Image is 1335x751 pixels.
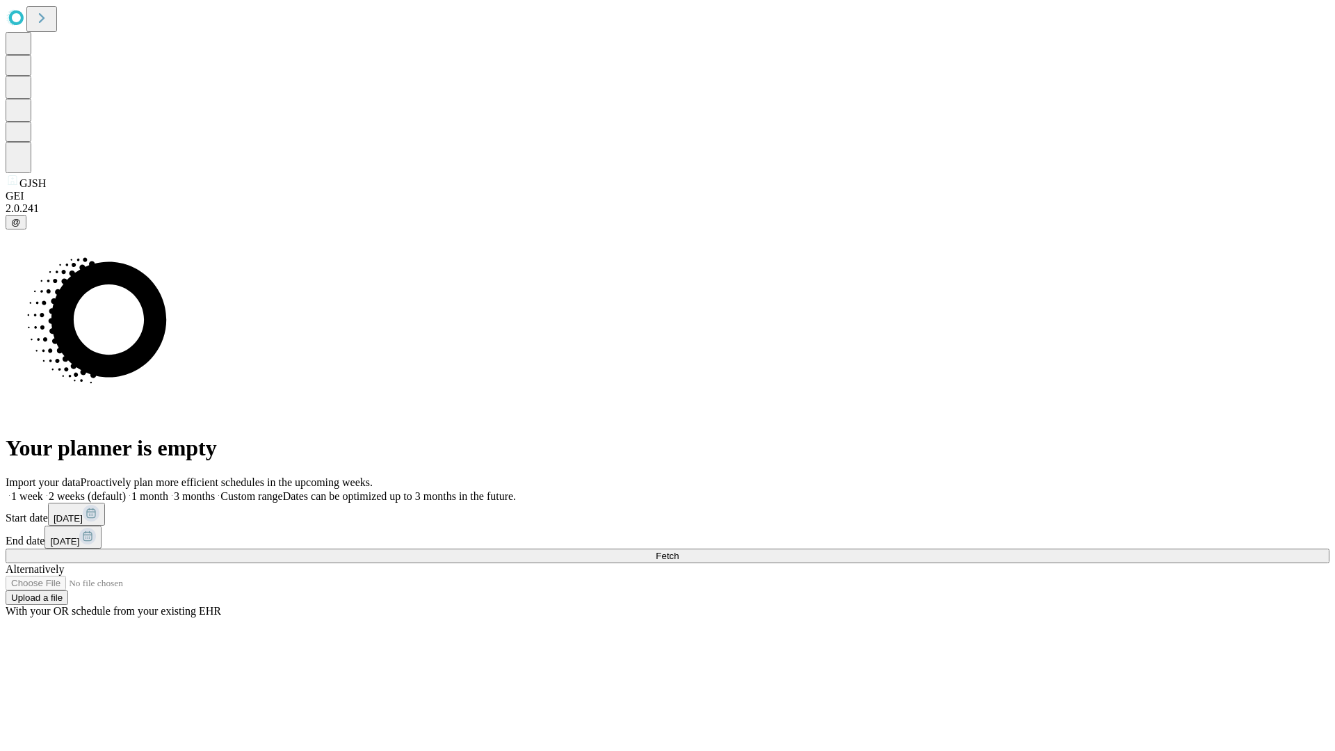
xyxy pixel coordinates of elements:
span: 3 months [174,490,215,502]
span: Proactively plan more efficient schedules in the upcoming weeks. [81,476,373,488]
div: GEI [6,190,1329,202]
span: Custom range [220,490,282,502]
div: End date [6,526,1329,549]
span: With your OR schedule from your existing EHR [6,605,221,617]
button: [DATE] [44,526,102,549]
span: 2 weeks (default) [49,490,126,502]
h1: Your planner is empty [6,435,1329,461]
span: Dates can be optimized up to 3 months in the future. [283,490,516,502]
button: [DATE] [48,503,105,526]
span: Fetch [656,551,679,561]
span: @ [11,217,21,227]
span: [DATE] [50,536,79,547]
div: Start date [6,503,1329,526]
span: [DATE] [54,513,83,524]
span: 1 week [11,490,43,502]
button: Upload a file [6,590,68,605]
span: 1 month [131,490,168,502]
span: GJSH [19,177,46,189]
button: Fetch [6,549,1329,563]
span: Alternatively [6,563,64,575]
div: 2.0.241 [6,202,1329,215]
span: Import your data [6,476,81,488]
button: @ [6,215,26,229]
